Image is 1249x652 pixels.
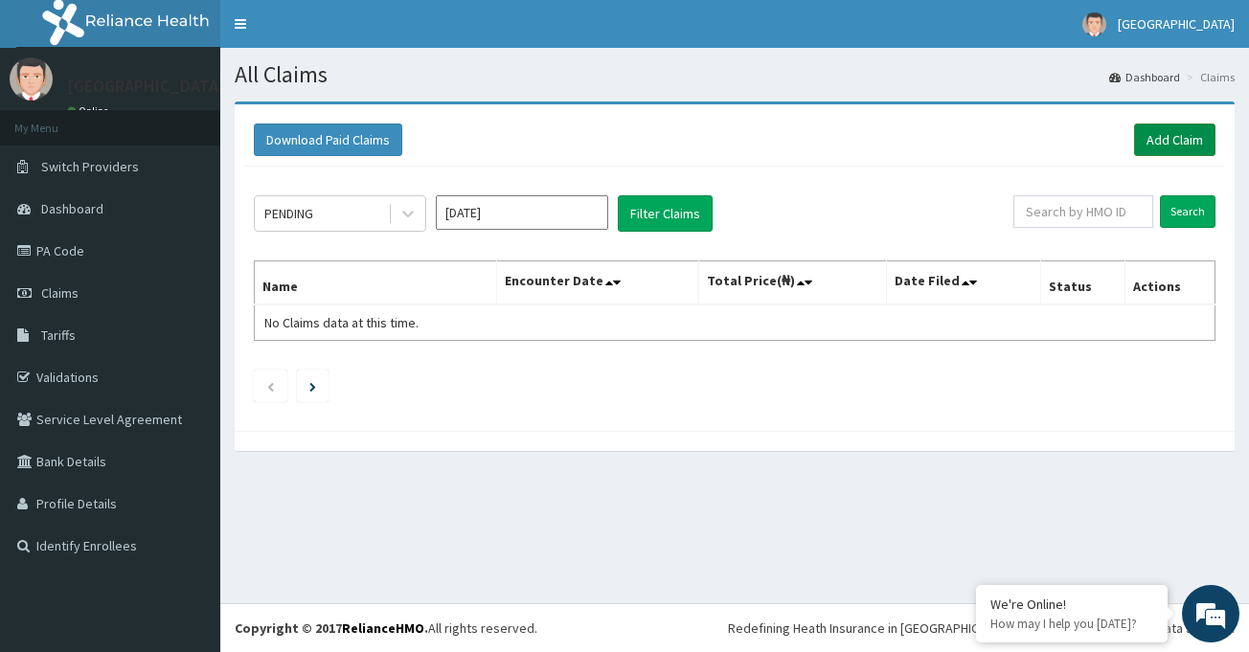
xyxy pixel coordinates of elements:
button: Download Paid Claims [254,124,402,156]
li: Claims [1182,69,1235,85]
th: Date Filed [886,261,1041,305]
th: Name [255,261,497,305]
span: [GEOGRAPHIC_DATA] [1118,15,1235,33]
a: Next page [309,377,316,394]
span: Tariffs [41,326,76,344]
input: Search [1160,195,1215,228]
th: Actions [1124,261,1215,305]
a: Previous page [266,377,275,394]
h1: All Claims [235,62,1235,87]
th: Encounter Date [496,261,698,305]
span: Claims [41,284,79,302]
div: Redefining Heath Insurance in [GEOGRAPHIC_DATA] using Telemedicine and Data Science! [728,618,1235,638]
span: Dashboard [41,200,103,217]
button: Filter Claims [618,195,713,232]
a: Add Claim [1134,124,1215,156]
span: Switch Providers [41,158,139,175]
img: User Image [1082,12,1106,36]
p: [GEOGRAPHIC_DATA] [67,78,225,95]
th: Total Price(₦) [698,261,886,305]
footer: All rights reserved. [220,603,1249,652]
a: Online [67,104,113,118]
a: Dashboard [1109,69,1180,85]
input: Search by HMO ID [1013,195,1153,228]
a: RelianceHMO [342,619,424,637]
th: Status [1041,261,1124,305]
strong: Copyright © 2017 . [235,619,428,637]
div: PENDING [264,204,313,223]
div: We're Online! [990,596,1153,613]
input: Select Month and Year [436,195,608,230]
span: No Claims data at this time. [264,314,419,331]
img: User Image [10,57,53,101]
p: How may I help you today? [990,616,1153,632]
